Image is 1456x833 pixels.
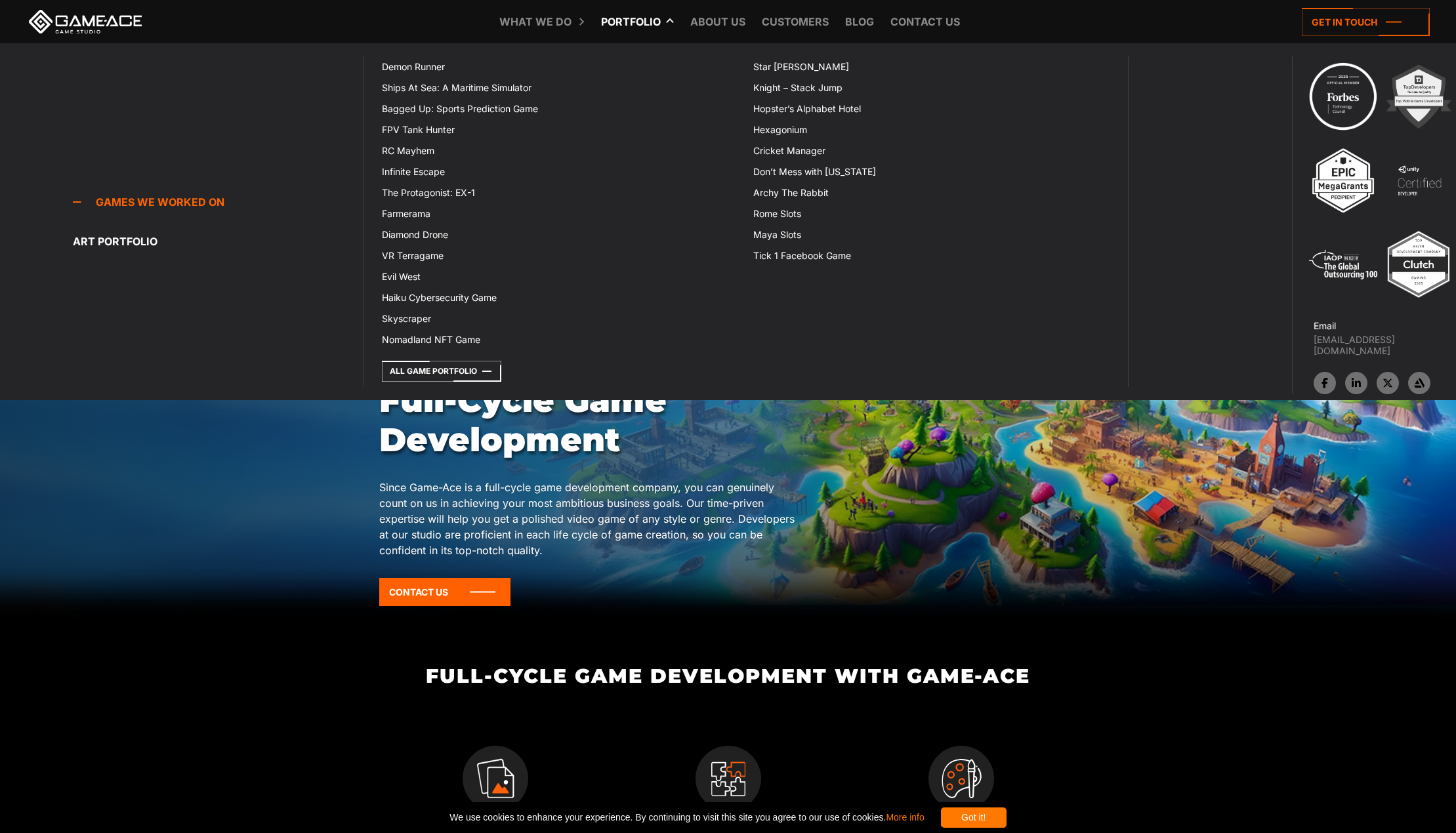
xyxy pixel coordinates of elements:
[374,119,746,140] a: FPV Tank Hunter
[1307,144,1379,216] img: 3
[1383,60,1455,132] img: 2
[374,266,746,287] a: Evil West
[1383,144,1455,216] img: 4
[379,665,1077,687] h2: Full-Cycle Game Development with Game-Ace
[374,98,746,119] a: Bagged Up: Sports Prediction Game
[745,203,1117,224] a: Rome Slots
[745,161,1117,182] a: Don’t Mess with [US_STATE]
[745,56,1117,77] a: Star [PERSON_NAME]
[745,98,1117,119] a: Hopster’s Alphabet Hotel
[374,308,746,329] a: Skyscraper
[379,479,798,558] p: Since Game-Ace is a full-cycle game development company, you can genuinely count on us in achievi...
[463,746,528,811] img: Concept icon
[374,161,746,182] a: Infinite Escape
[374,182,746,203] a: The Protagonist: EX-1
[379,381,798,460] h1: Full-Cycle Game Development
[374,224,746,245] a: Diamond Drone
[1314,320,1336,331] strong: Email
[745,245,1117,266] a: Tick 1 Facebook Game
[941,807,1007,828] div: Got it!
[886,812,924,823] a: More info
[745,119,1117,140] a: Hexagonium
[374,56,746,77] a: Demon Runner
[73,228,364,254] a: Art portfolio
[1307,60,1379,132] img: Technology council badge program ace 2025 game ace
[449,807,924,828] span: We use cookies to enhance your experience. By continuing to visit this site you agree to our use ...
[1302,8,1430,36] a: Get in touch
[382,361,501,382] a: All Game Portfolio
[374,203,746,224] a: Farmerama
[928,746,994,811] img: 2d 3d game art icon
[1383,228,1455,300] img: Top ar vr development company gaming 2025 game ace
[1314,334,1456,356] a: [EMAIL_ADDRESS][DOMAIN_NAME]
[745,224,1117,245] a: Maya Slots
[745,182,1117,203] a: Archy The Rabbit
[374,140,746,161] a: RC Mayhem
[374,329,746,350] a: Nomadland NFT Game
[1307,228,1379,300] img: 5
[696,746,761,811] img: Console game design icon
[745,77,1117,98] a: Knight – Stack Jump
[374,287,746,308] a: Haiku Cybersecurity Game
[374,245,746,266] a: VR Terragame
[73,189,364,215] a: Games we worked on
[374,77,746,98] a: Ships At Sea: A Maritime Simulator
[745,140,1117,161] a: Cricket Manager
[379,578,510,606] a: Contact Us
